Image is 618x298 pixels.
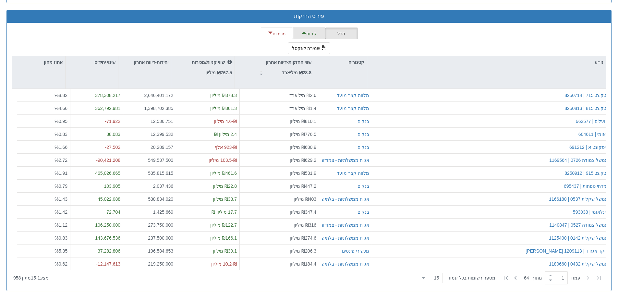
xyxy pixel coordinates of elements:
font: 5.35 [59,248,67,253]
font: ₪206.3 מיליון [290,248,316,253]
font: 64 [524,275,529,280]
font: -71,922 [105,118,120,124]
button: [PERSON_NAME] פיקד אגח ד | 1209113 [526,247,608,254]
font: 237,500,000 [148,235,173,240]
font: 0.95 [59,118,67,124]
font: ₪28.8 מיליארד [282,70,311,75]
font: 1,425,669 [153,209,173,214]
font: 2,037,436 [153,183,173,188]
font: ₪810.1 מיליון [290,118,316,124]
button: מ.ק.מ. 815 | 8250813 [564,105,608,111]
font: מכירות [273,31,286,36]
font: דיסקונט א | 691212 [569,144,608,149]
font: % [55,235,58,240]
font: ₪531.9 מיליון [290,170,316,175]
font: % [55,93,58,98]
font: ממשל שקלית 0142 | 1125400 [549,235,608,240]
font: ₪184.4 מיליון [290,261,316,266]
font: מתוך [21,275,31,280]
button: בנקים [357,131,369,137]
button: מ.ק.מ. 715 | 8250714 [564,92,608,99]
font: קטגוריה [348,60,364,65]
font: % [55,105,58,111]
button: ממשל צמודה 0726 | 1169564 [549,157,608,163]
font: 0.79 [59,183,67,188]
font: פועלים | 662577 [576,118,608,124]
font: 535,815,615 [148,170,173,175]
font: ₪347.4 מיליון [290,209,316,214]
font: 103,905 [104,183,120,188]
font: אחוז מהון [44,60,63,65]
font: ₪767.5 מיליון [205,70,232,75]
font: 549,537,500 [148,157,173,162]
font: ₪-10.2 מיליון [211,261,237,266]
font: פירוט החזקות [294,13,324,19]
font: ₪1.4 מיליארד [289,105,316,111]
font: ₪-103.5 מיליון [209,157,237,162]
font: -90,421,208 [96,157,120,162]
font: 45,022,088 [98,196,120,201]
button: בנקים [357,118,369,124]
font: 465,026,665 [95,170,120,175]
font: בנקים [357,183,369,188]
font: 37,282,806 [98,248,120,253]
button: קניות [293,28,325,39]
font: שמירה לאקסל [292,46,321,51]
font: % [55,248,58,253]
button: הכל [325,28,357,39]
font: % [55,118,58,124]
font: ₪680.9 מיליון [290,144,316,149]
font: % [55,261,58,266]
font: 38,083 [106,131,120,137]
font: מ.ק.מ. 915 | 8250912 [564,170,608,175]
font: 538,834,020 [148,196,173,201]
font: מלווה קצר מועד [337,170,369,175]
font: ₪461.6 מיליון [210,170,237,175]
font: ₪122.7 מיליון [210,222,237,227]
button: ממשל שקלית 0537 | 1166180 [549,196,608,202]
button: אג"ח ממשלתיות - צמודות מדד [310,157,369,163]
font: % [55,196,58,201]
font: - [36,275,38,280]
button: מכשירי פינסים [342,247,369,254]
font: ₪39.1 מיליון [213,248,237,253]
font: -12,147,613 [96,261,120,266]
font: בינלאומי | 593038 [573,209,608,214]
font: ₪-4.6 מיליון [214,118,237,124]
button: אג"ח ממשלתיות - בלתי צמודות [310,260,369,267]
font: 0.62 [59,261,67,266]
font: הכל [337,31,345,36]
button: אג"ח ממשלתיות - בלתי צמודות [310,196,369,202]
font: 106,250,000 [95,222,120,227]
button: ממשל צמודה 0527 | 1140847 [549,221,608,228]
button: מזרחי טפחות | 695437 [564,183,608,189]
font: מספר רשומות בכל עמוד [448,275,495,280]
button: ממשל שקלית 0432 | 1180660 [549,260,608,267]
font: 2,646,401,172 [144,93,173,98]
font: 2.72 [59,157,67,162]
font: עמוד [570,275,580,280]
font: 1.43 [59,196,67,201]
font: 1.12 [59,222,67,227]
font: ₪22.8 מיליון [213,183,237,188]
font: ₪2.6 מיליארד [289,93,316,98]
font: קניות [306,31,317,36]
font: ני״ע [595,60,603,65]
button: אג"ח ממשלתיות - צמודות מדד [310,221,369,228]
font: % [55,183,58,188]
font: 12,399,532 [151,131,173,137]
font: ₪447.2 מיליון [290,183,316,188]
font: 1,398,702,385 [144,105,173,111]
font: 1.42 [59,209,67,214]
font: 17.7 מיליון ₪ [212,209,237,214]
font: ₪33.7 מיליון [213,196,237,201]
font: 12,536,751 [151,118,173,124]
font: % [55,209,58,214]
font: אג"ח ממשלתיות - בלתי צמודות [310,235,369,240]
button: בנקים [357,209,369,215]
